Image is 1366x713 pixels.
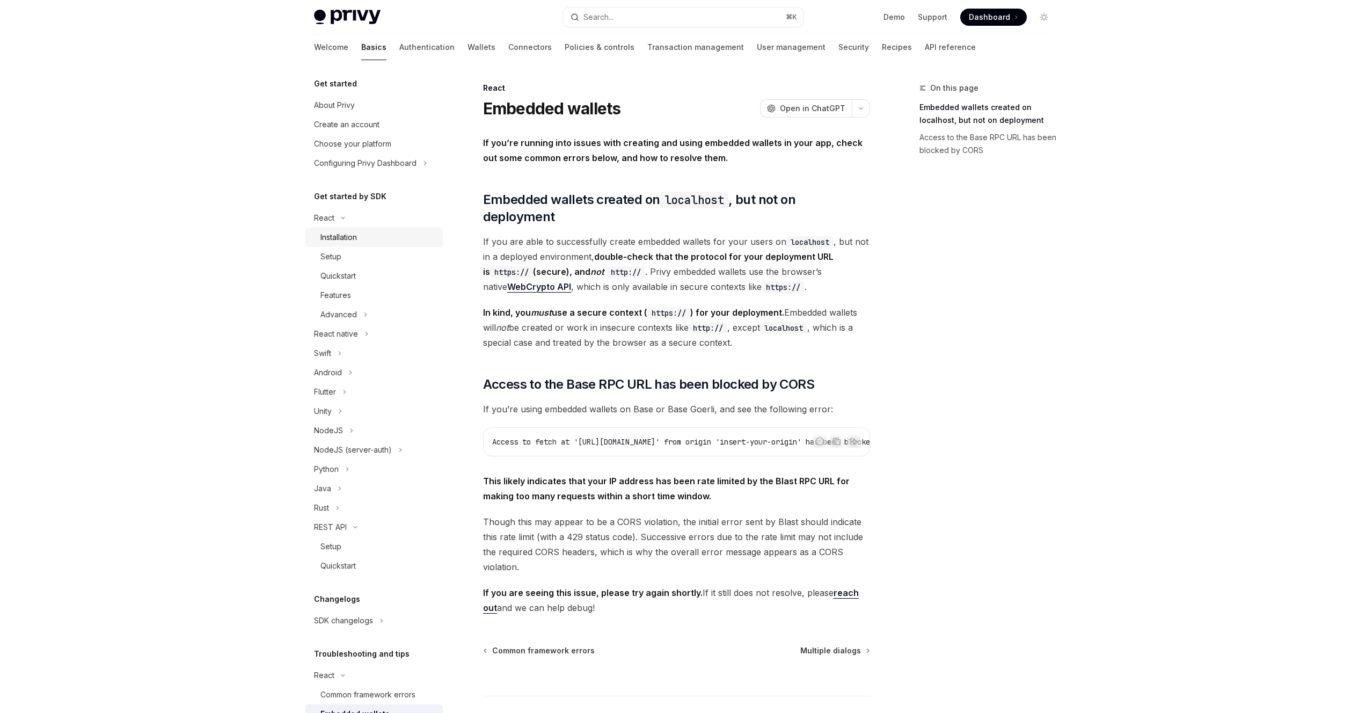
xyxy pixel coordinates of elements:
[786,13,797,21] span: ⌘ K
[314,118,379,131] div: Create an account
[314,424,343,437] div: NodeJS
[483,305,870,350] span: Embedded wallets will be created or work in insecure contexts like , except , which is a special ...
[930,82,978,94] span: On this page
[483,585,870,615] span: If it still does not resolve, please and we can help debug!
[305,115,443,134] a: Create an account
[305,208,443,228] button: Toggle React section
[305,440,443,460] button: Toggle NodeJS (server-auth) section
[314,190,386,203] h5: Get started by SDK
[919,129,1061,159] a: Access to the Base RPC URL has been blocked by CORS
[565,34,634,60] a: Policies & controls
[314,647,410,660] h5: Troubleshooting and tips
[508,34,552,60] a: Connectors
[563,8,803,27] button: Open search
[483,83,870,93] div: React
[314,593,360,606] h5: Changelogs
[483,376,814,393] span: Access to the Base RPC URL has been blocked by CORS
[314,443,392,456] div: NodeJS (server-auth)
[590,266,604,277] em: not
[305,305,443,324] button: Toggle Advanced section
[314,137,391,150] div: Choose your platform
[314,99,355,112] div: About Privy
[607,266,645,278] code: http://
[483,99,621,118] h1: Embedded wallets
[660,192,729,208] code: localhost
[780,103,845,114] span: Open in ChatGPT
[314,669,334,682] div: React
[305,666,443,685] button: Toggle React section
[314,77,357,90] h5: Get started
[762,281,805,293] code: https://
[314,212,334,224] div: React
[305,402,443,421] button: Toggle Unity section
[320,559,356,572] div: Quickstart
[960,9,1027,26] a: Dashboard
[813,434,827,448] button: Report incorrect code
[484,645,595,656] a: Common framework errors
[305,324,443,344] button: Toggle React native section
[507,281,571,293] a: WebCrypto API
[689,322,727,334] code: http://
[305,421,443,440] button: Toggle NodeJS section
[314,614,373,627] div: SDK changelogs
[305,518,443,537] button: Toggle REST API section
[320,688,415,701] div: Common framework errors
[918,12,947,23] a: Support
[320,540,341,553] div: Setup
[786,236,834,248] code: localhost
[314,501,329,514] div: Rust
[757,34,826,60] a: User management
[583,11,613,24] div: Search...
[314,10,381,25] img: light logo
[883,12,905,23] a: Demo
[305,611,443,630] button: Toggle SDK changelogs section
[314,521,347,534] div: REST API
[314,328,358,340] div: React native
[492,645,595,656] span: Common framework errors
[490,266,533,278] code: https://
[314,385,336,398] div: Flutter
[305,228,443,247] a: Installation
[800,645,869,656] a: Multiple dialogs
[483,402,870,417] span: If you’re using embedded wallets on Base or Base Goerli, and see the following error:
[483,514,870,574] span: Though this may appear to be a CORS violation, the initial error sent by Blast should indicate th...
[760,99,852,118] button: Open in ChatGPT
[483,234,870,294] span: If you are able to successfully create embedded wallets for your users on , but not in a deployed...
[314,405,332,418] div: Unity
[467,34,495,60] a: Wallets
[320,250,341,263] div: Setup
[320,231,357,244] div: Installation
[800,645,861,656] span: Multiple dialogs
[314,34,348,60] a: Welcome
[305,344,443,363] button: Toggle Swift section
[492,437,952,447] span: Access to fetch at '[URL][DOMAIN_NAME]' from origin 'insert-your-origin' has been blocked by CORS...
[305,96,443,115] a: About Privy
[647,307,690,319] code: https://
[305,134,443,154] a: Choose your platform
[847,434,861,448] button: Ask AI
[483,251,834,277] strong: double-check that the protocol for your deployment URL is (secure), and
[314,482,331,495] div: Java
[305,266,443,286] a: Quickstart
[760,322,807,334] code: localhost
[496,322,509,333] em: not
[483,476,850,501] strong: This likely indicates that your IP address has been rate limited by the Blast RPC URL for making ...
[305,363,443,382] button: Toggle Android section
[305,498,443,518] button: Toggle Rust section
[314,463,339,476] div: Python
[320,308,357,321] div: Advanced
[830,434,844,448] button: Copy the contents from the code block
[305,286,443,305] a: Features
[1035,9,1053,26] button: Toggle dark mode
[320,270,356,282] div: Quickstart
[882,34,912,60] a: Recipes
[399,34,455,60] a: Authentication
[483,587,703,598] strong: If you are seeing this issue, please try again shortly.
[483,307,784,318] strong: In kind, you use a secure context ( ) for your deployment.
[483,191,870,225] span: Embedded wallets created on , but not on deployment
[305,460,443,479] button: Toggle Python section
[969,12,1010,23] span: Dashboard
[305,247,443,266] a: Setup
[305,154,443,173] button: Toggle Configuring Privy Dashboard section
[305,382,443,402] button: Toggle Flutter section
